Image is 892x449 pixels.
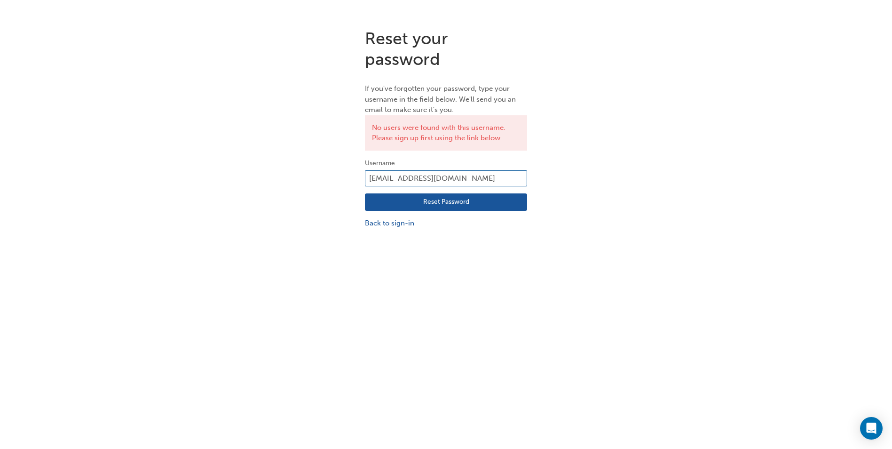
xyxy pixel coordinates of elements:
[365,158,527,169] label: Username
[365,193,527,211] button: Reset Password
[365,170,527,186] input: Username
[365,115,527,151] div: No users were found with this username. Please sign up first using the link below.
[365,28,527,69] h1: Reset your password
[365,83,527,115] p: If you've forgotten your password, type your username in the field below. We'll send you an email...
[860,417,883,440] div: Open Intercom Messenger
[365,218,527,229] a: Back to sign-in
